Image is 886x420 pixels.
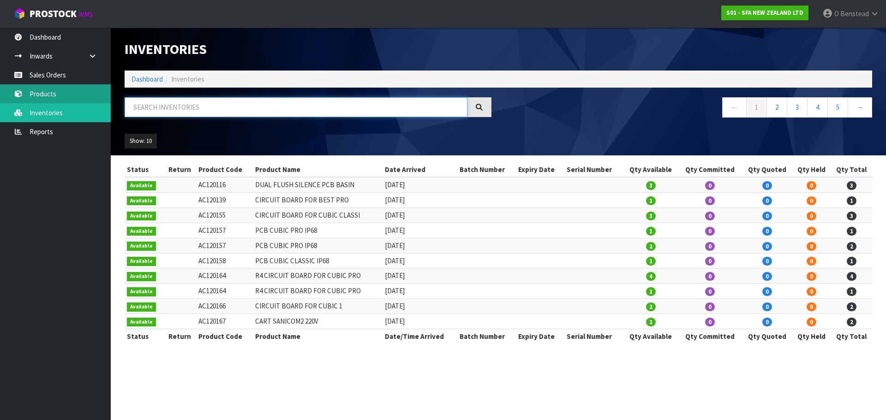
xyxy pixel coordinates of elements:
[623,329,678,343] th: Qty Available
[196,238,253,253] td: AC120157
[125,329,164,343] th: Status
[807,227,816,236] span: 0
[253,314,383,329] td: CART SANICOM2 220V
[457,162,516,177] th: Batch Number
[705,272,715,281] span: 0
[746,97,767,117] a: 1
[831,329,873,343] th: Qty Total
[30,8,77,20] span: ProStock
[807,302,816,311] span: 0
[127,287,156,296] span: Available
[834,9,839,18] span: O
[762,257,772,266] span: 0
[383,177,457,192] td: [DATE]
[171,75,204,83] span: Inventories
[383,253,457,268] td: [DATE]
[196,207,253,223] td: AC120155
[253,238,383,253] td: PCB CUBIC PRO IP68
[564,162,623,177] th: Serial Number
[762,196,772,205] span: 0
[646,212,656,220] span: 3
[762,242,772,251] span: 0
[253,162,383,177] th: Product Name
[646,181,656,190] span: 3
[253,268,383,284] td: R4 CIRCUIT BOARD FOR CUBIC PRO
[127,272,156,281] span: Available
[253,207,383,223] td: CIRCUIT BOARD FOR CUBIC CLASSI
[787,97,808,117] a: 3
[847,181,856,190] span: 3
[125,41,491,57] h1: Inventories
[807,272,816,281] span: 0
[847,257,856,266] span: 1
[196,193,253,208] td: AC120139
[847,272,856,281] span: 4
[847,302,856,311] span: 2
[127,181,156,190] span: Available
[383,193,457,208] td: [DATE]
[722,97,747,117] a: ←
[807,212,816,220] span: 0
[807,196,816,205] span: 0
[705,227,715,236] span: 0
[253,193,383,208] td: CIRCUIT BOARD FOR BEST PRO
[840,9,869,18] span: Benstead
[127,196,156,206] span: Available
[646,242,656,251] span: 2
[516,329,564,343] th: Expiry Date
[196,284,253,299] td: AC120164
[792,329,831,343] th: Qty Held
[766,97,787,117] a: 2
[847,196,856,205] span: 1
[762,181,772,190] span: 0
[831,162,873,177] th: Qty Total
[705,212,715,220] span: 0
[646,318,656,326] span: 2
[125,97,467,117] input: Search inventories
[127,242,156,251] span: Available
[383,314,457,329] td: [DATE]
[807,257,816,266] span: 0
[762,318,772,326] span: 0
[705,318,715,326] span: 0
[383,207,457,223] td: [DATE]
[196,177,253,192] td: AC120116
[742,162,792,177] th: Qty Quoted
[762,227,772,236] span: 0
[14,8,25,19] img: cube-alt.png
[847,287,856,296] span: 1
[505,97,872,120] nav: Page navigation
[125,134,157,148] button: Show: 10
[253,329,383,343] th: Product Name
[196,329,253,343] th: Product Code
[196,268,253,284] td: AC120164
[383,284,457,299] td: [DATE]
[705,242,715,251] span: 0
[383,223,457,238] td: [DATE]
[726,9,803,17] strong: S01 - SFA NEW ZEALAND LTD
[125,162,164,177] th: Status
[127,318,156,327] span: Available
[164,162,196,177] th: Return
[253,253,383,268] td: PCB CUBIC CLASSIC IP68
[705,181,715,190] span: 0
[383,299,457,314] td: [DATE]
[383,238,457,253] td: [DATE]
[196,314,253,329] td: AC120167
[646,257,656,266] span: 1
[762,287,772,296] span: 0
[127,257,156,266] span: Available
[827,97,848,117] a: 5
[762,302,772,311] span: 0
[253,299,383,314] td: CIRCUIT BOARD FOR CUBIC 1
[164,329,196,343] th: Return
[705,257,715,266] span: 0
[196,223,253,238] td: AC120157
[383,162,457,177] th: Date Arrived
[383,329,457,343] th: Date/Time Arrived
[646,287,656,296] span: 1
[807,181,816,190] span: 0
[742,329,792,343] th: Qty Quoted
[678,329,742,343] th: Qty Committed
[457,329,516,343] th: Batch Number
